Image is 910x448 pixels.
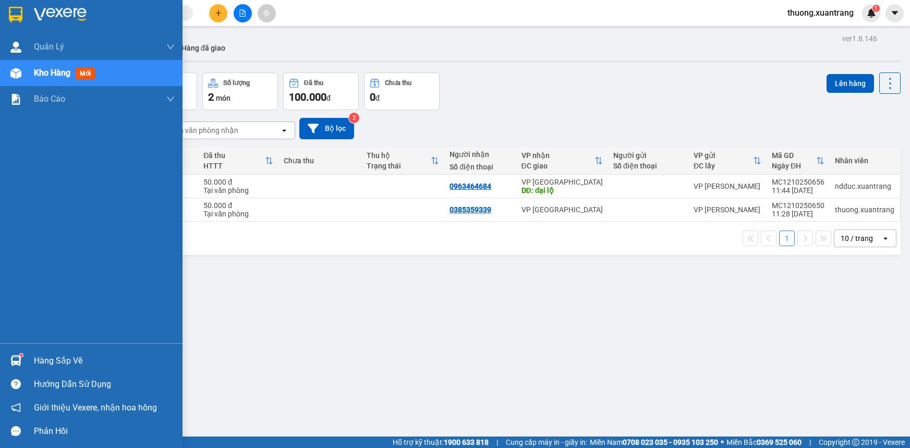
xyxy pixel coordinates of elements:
[34,353,175,369] div: Hàng sắp về
[263,9,270,17] span: aim
[809,437,811,448] span: |
[173,35,234,60] button: Hàng đã giao
[881,234,890,243] svg: open
[521,162,594,170] div: ĐC giao
[613,151,683,160] div: Người gửi
[234,4,252,22] button: file-add
[203,178,273,186] div: 50.000 đ
[239,9,246,17] span: file-add
[304,79,323,87] div: Đã thu
[450,150,511,159] div: Người nhận
[874,5,878,12] span: 1
[215,9,222,17] span: plus
[10,355,21,366] img: warehouse-icon
[258,4,276,22] button: aim
[198,147,278,175] th: Toggle SortBy
[209,4,227,22] button: plus
[506,437,587,448] span: Cung cấp máy in - giấy in:
[11,403,21,413] span: notification
[835,205,894,214] div: thuong.xuantrang
[284,156,356,165] div: Chưa thu
[772,162,816,170] div: Ngày ĐH
[166,95,175,103] span: down
[34,377,175,392] div: Hướng dẫn sử dụng
[772,178,824,186] div: MC1210250656
[10,42,21,53] img: warehouse-icon
[283,72,359,110] button: Đã thu100.000đ
[367,162,431,170] div: Trạng thái
[10,68,21,79] img: warehouse-icon
[208,91,214,103] span: 2
[694,182,761,190] div: VP [PERSON_NAME]
[10,94,21,105] img: solution-icon
[772,151,816,160] div: Mã GD
[841,233,873,244] div: 10 / trang
[203,210,273,218] div: Tại văn phòng
[76,68,95,79] span: mới
[393,437,489,448] span: Hỗ trợ kỹ thuật:
[34,92,65,105] span: Báo cáo
[203,151,265,160] div: Đã thu
[613,162,683,170] div: Số điện thoại
[521,186,603,195] div: DĐ: đại lộ
[34,401,157,414] span: Giới thiệu Vexere, nhận hoa hồng
[367,151,431,160] div: Thu hộ
[34,68,70,78] span: Kho hàng
[767,147,830,175] th: Toggle SortBy
[450,163,511,171] div: Số điện thoại
[450,205,491,214] div: 0385359339
[11,379,21,389] span: question-circle
[203,162,265,170] div: HTTT
[166,125,238,136] div: Chọn văn phòng nhận
[385,79,411,87] div: Chưa thu
[772,186,824,195] div: 11:44 [DATE]
[842,33,877,44] div: ver 1.8.146
[289,91,326,103] span: 100.000
[590,437,718,448] span: Miền Nam
[852,439,859,446] span: copyright
[34,423,175,439] div: Phản hồi
[867,8,876,18] img: icon-new-feature
[721,440,724,444] span: ⚪️
[516,147,608,175] th: Toggle SortBy
[726,437,802,448] span: Miền Bắc
[835,156,894,165] div: Nhân viên
[326,94,331,102] span: đ
[688,147,767,175] th: Toggle SortBy
[370,91,375,103] span: 0
[203,186,273,195] div: Tại văn phòng
[521,151,594,160] div: VP nhận
[835,182,894,190] div: ndduc.xuantrang
[203,201,273,210] div: 50.000 đ
[694,205,761,214] div: VP [PERSON_NAME]
[694,151,753,160] div: VP gửi
[280,126,288,135] svg: open
[20,354,23,357] sup: 1
[349,113,359,123] sup: 2
[202,72,278,110] button: Số lượng2món
[779,231,795,246] button: 1
[521,178,603,186] div: VP [GEOGRAPHIC_DATA]
[890,8,900,18] span: caret-down
[623,438,718,446] strong: 0708 023 035 - 0935 103 250
[872,5,880,12] sup: 1
[34,40,64,53] span: Quản Lý
[450,182,491,190] div: 0963464684
[9,7,22,22] img: logo-vxr
[299,118,354,139] button: Bộ lọc
[166,43,175,51] span: down
[375,94,380,102] span: đ
[364,72,440,110] button: Chưa thu0đ
[694,162,753,170] div: ĐC lấy
[361,147,444,175] th: Toggle SortBy
[216,94,230,102] span: món
[223,79,250,87] div: Số lượng
[772,210,824,218] div: 11:28 [DATE]
[757,438,802,446] strong: 0369 525 060
[885,4,904,22] button: caret-down
[444,438,489,446] strong: 1900 633 818
[772,201,824,210] div: MC1210250650
[521,205,603,214] div: VP [GEOGRAPHIC_DATA]
[827,74,874,93] button: Lên hàng
[779,6,862,19] span: thuong.xuantrang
